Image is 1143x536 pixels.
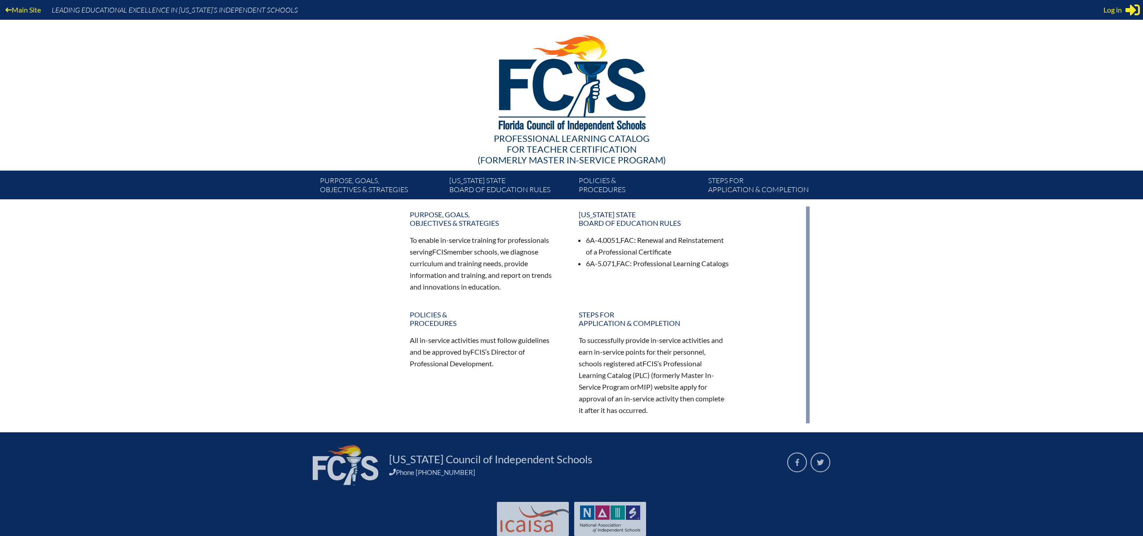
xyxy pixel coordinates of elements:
span: FAC [616,259,630,268]
p: To successfully provide in-service activities and earn in-service points for their personnel, sch... [579,334,730,416]
img: FCISlogo221.eps [479,20,665,142]
div: Phone [PHONE_NUMBER] [389,468,776,476]
a: Steps forapplication & completion [704,174,834,199]
img: Int'l Council Advancing Independent School Accreditation logo [501,505,570,532]
span: FCIS [432,247,447,256]
span: MIP [637,382,651,391]
a: Purpose, goals,objectives & strategies [316,174,446,199]
a: Purpose, goals,objectives & strategies [404,206,566,231]
li: 6A-5.071, : Professional Learning Catalogs [586,258,730,269]
span: PLC [635,371,647,379]
img: FCIS_logo_white [313,445,378,485]
a: Policies &Procedures [575,174,704,199]
svg: Sign in or register [1125,3,1140,17]
p: To enable in-service training for professionals serving member schools, we diagnose curriculum an... [410,234,561,292]
a: [US_STATE] StateBoard of Education rules [446,174,575,199]
span: FCIS [470,347,485,356]
span: FCIS [642,359,657,368]
a: [US_STATE] Council of Independent Schools [385,452,596,466]
p: All in-service activities must follow guidelines and be approved by ’s Director of Professional D... [410,334,561,369]
span: for Teacher Certification [507,144,637,154]
a: [US_STATE] StateBoard of Education rules [573,206,735,231]
div: Professional Learning Catalog (formerly Master In-service Program) [313,133,830,165]
a: Steps forapplication & completion [573,307,735,331]
img: NAIS Logo [580,505,640,532]
a: Policies &Procedures [404,307,566,331]
span: Log in [1103,4,1122,15]
a: Main Site [2,4,44,16]
span: FAC [620,236,634,244]
li: 6A-4.0051, : Renewal and Reinstatement of a Professional Certificate [586,234,730,258]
